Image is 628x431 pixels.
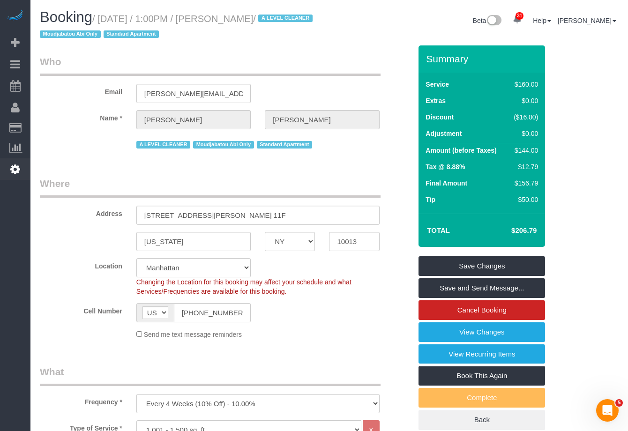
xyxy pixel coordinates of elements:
h3: Summary [426,53,540,64]
a: [PERSON_NAME] [558,17,616,24]
label: Name * [33,110,129,123]
span: 31 [516,12,523,20]
span: Booking [40,9,92,25]
span: Send me text message reminders [144,331,242,338]
a: Help [533,17,551,24]
label: Final Amount [426,178,467,188]
input: Cell Number [174,303,251,322]
h4: $206.79 [483,227,537,235]
div: ($16.00) [510,112,538,122]
input: Zip Code [329,232,379,251]
label: Email [33,84,129,97]
a: Save and Send Message... [419,278,545,298]
input: First Name [136,110,251,129]
small: / [DATE] / 1:00PM / [PERSON_NAME] [40,14,315,40]
label: Amount (before Taxes) [426,146,496,155]
span: Standard Apartment [257,141,313,149]
label: Service [426,80,449,89]
input: City [136,232,251,251]
img: Automaid Logo [6,9,24,22]
a: Cancel Booking [419,300,545,320]
label: Tax @ 8.88% [426,162,465,171]
div: $144.00 [510,146,538,155]
a: View Recurring Items [419,344,545,364]
span: Moudjabatou Abi Only [193,141,254,149]
div: $160.00 [510,80,538,89]
a: Save Changes [419,256,545,276]
div: $156.79 [510,178,538,188]
span: Changing the Location for this booking may affect your schedule and what Services/Frequencies are... [136,278,351,295]
input: Email [136,84,251,103]
span: Moudjabatou Abi Only [40,30,101,38]
div: $12.79 [510,162,538,171]
div: $0.00 [510,129,538,138]
legend: Who [40,55,381,76]
a: View Changes [419,322,545,342]
iframe: Intercom live chat [596,399,619,422]
span: Standard Apartment [104,30,159,38]
div: $50.00 [510,195,538,204]
a: Back [419,410,545,430]
label: Cell Number [33,303,129,316]
span: 5 [615,399,623,407]
label: Adjustment [426,129,462,138]
label: Discount [426,112,454,122]
span: A LEVEL CLEANER [258,15,312,22]
legend: What [40,365,381,386]
span: A LEVEL CLEANER [136,141,190,149]
a: Book This Again [419,366,545,386]
label: Location [33,258,129,271]
a: Beta [473,17,502,24]
input: Last Name [265,110,379,129]
label: Tip [426,195,435,204]
div: $0.00 [510,96,538,105]
a: 31 [508,9,526,30]
label: Extras [426,96,446,105]
label: Frequency * [33,394,129,407]
label: Address [33,206,129,218]
img: New interface [486,15,501,27]
legend: Where [40,177,381,198]
strong: Total [427,226,450,234]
